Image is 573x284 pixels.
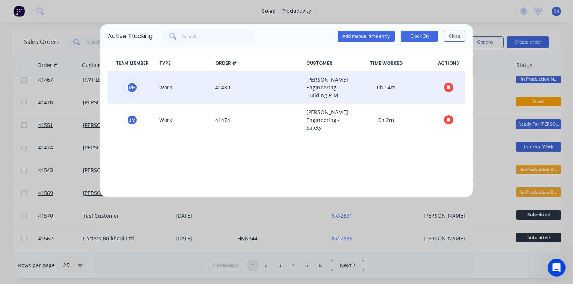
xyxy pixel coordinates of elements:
div: Active Tracking [108,32,153,41]
span: 0h 14m [341,76,432,99]
div: R H [126,82,138,93]
span: TEAM MEMBER [108,60,156,67]
span: CUSTOMER [303,60,341,67]
span: Work [156,76,212,99]
button: Clock On [401,31,438,42]
iframe: Intercom live chat [548,259,566,277]
span: TYPE [156,60,212,67]
span: [PERSON_NAME] Engineering - Safety [303,108,341,132]
span: ACTIONS [432,60,465,67]
span: Work [156,108,212,132]
span: TIME WORKED [341,60,432,67]
div: J M [126,114,138,126]
span: 41480 [212,76,303,99]
span: 41474 [212,108,303,132]
span: ORDER # [212,60,303,67]
button: Add manual time entry [338,31,395,42]
button: Close [444,31,465,42]
input: Search... [182,29,255,44]
span: [PERSON_NAME] Engineering - Building R M [303,76,341,99]
span: 0h 2m [341,108,432,132]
